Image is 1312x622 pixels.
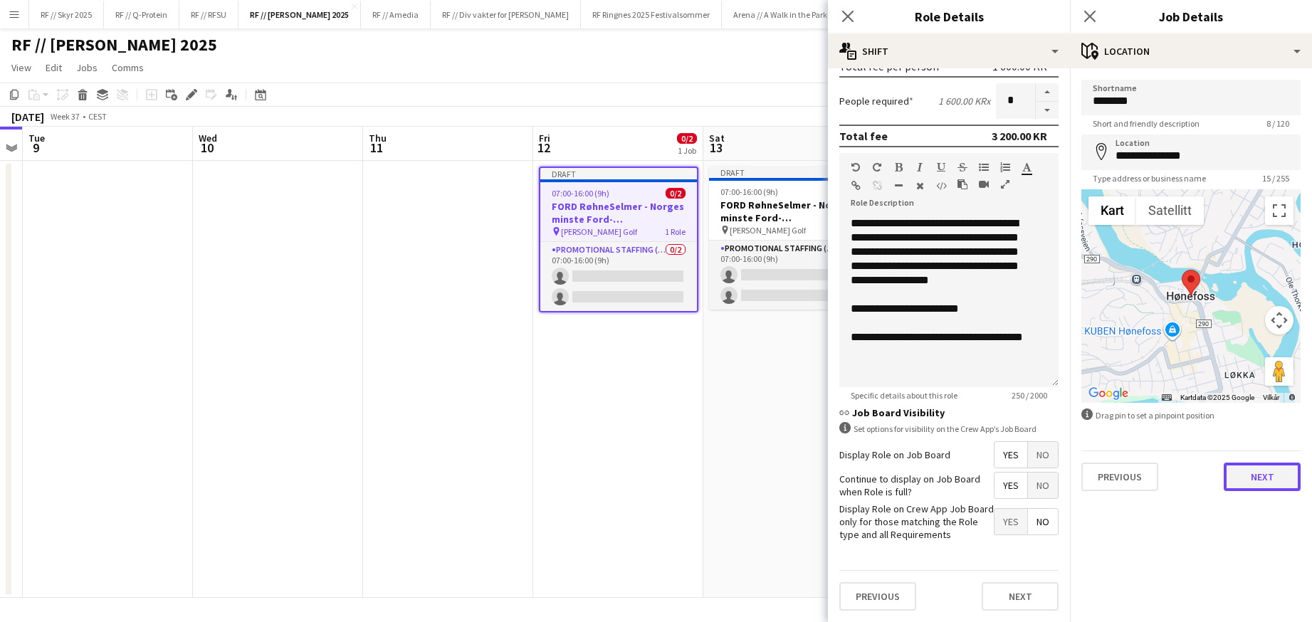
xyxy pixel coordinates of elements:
label: Display Role on Crew App Job Board only for those matching the Role type and all Requirements [839,502,994,542]
span: 15 / 255 [1251,173,1301,184]
span: Jobs [76,61,98,74]
h1: RF // [PERSON_NAME] 2025 [11,34,217,56]
button: HTML Code [936,180,946,191]
button: Ordered List [1000,162,1010,173]
div: 1 Job [678,145,696,156]
span: No [1028,509,1058,534]
button: RF // Skyr 2025 [29,1,104,28]
button: Arena // A Walk in the Park 2025 [722,1,858,28]
button: Next [982,582,1059,611]
app-card-role: Promotional Staffing (Brand Ambassadors)0/207:00-16:00 (9h) [540,242,697,311]
a: Edit [40,58,68,77]
div: 1 600.00 KR x [938,95,990,107]
a: Åpne dette området i Google Maps (et nytt vindu åpnes) [1085,384,1132,403]
span: No [1028,442,1058,468]
span: 11 [367,139,387,156]
button: Bold [893,162,903,173]
button: Insert Link [851,180,861,191]
button: Clear Formatting [915,180,925,191]
span: [PERSON_NAME] Golf [730,225,806,236]
span: 13 [707,139,725,156]
span: 12 [537,139,550,156]
span: View [11,61,31,74]
span: 8 / 120 [1255,118,1301,129]
button: RF // [PERSON_NAME] 2025 [238,1,361,28]
button: Next [1224,463,1301,491]
app-card-role: Promotional Staffing (Brand Ambassadors)0/207:00-16:00 (9h) [709,241,868,310]
app-job-card: Draft07:00-16:00 (9h)0/2FORD RøhneSelmer - Norges minste Ford-forhandlerkontor [PERSON_NAME] Golf... [709,167,868,310]
span: 0/2 [677,133,697,144]
h3: FORD RøhneSelmer - Norges minste Ford-forhandlerkontor [709,199,868,224]
div: Total fee [839,129,888,143]
div: Draft [540,168,697,179]
label: Display Role on Job Board [839,448,950,461]
img: Google [1085,384,1132,403]
button: Hurtigtaster [1162,393,1172,403]
a: Rapportér til Google om feil i veikartet eller bildene [1288,394,1296,401]
span: Fri [539,132,550,144]
button: Vis satellittbilder [1136,196,1204,225]
span: 9 [26,139,45,156]
button: Strikethrough [957,162,967,173]
a: Vilkår (åpnes i en ny fane) [1263,394,1279,401]
button: Insert video [979,179,989,190]
button: Redo [872,162,882,173]
div: CEST [88,111,107,122]
button: RF Ringnes 2025 Festivalsommer [581,1,722,28]
button: Vis gatekart [1088,196,1136,225]
button: Previous [839,582,916,611]
button: Horizontal Line [893,180,903,191]
a: View [6,58,37,77]
a: Comms [106,58,149,77]
span: Kartdata ©2025 Google [1180,394,1254,401]
button: Paste as plain text [957,179,967,190]
button: Dra Klypemannen på kartet for å åpne Street View [1265,357,1293,386]
h3: Role Details [828,7,1070,26]
a: Jobs [70,58,103,77]
button: RF // Div vakter for [PERSON_NAME] [431,1,581,28]
label: People required [839,95,913,107]
div: Location [1070,34,1312,68]
button: RF // Amedia [361,1,431,28]
span: 07:00-16:00 (9h) [552,188,609,199]
label: Continue to display on Job Board when Role is full? [839,473,994,498]
span: Yes [995,473,1027,498]
h3: FORD RøhneSelmer - Norges minste Ford-forhandlerkontor [540,200,697,226]
button: Slå fullskjermvisning av eller på [1265,196,1293,225]
span: Wed [199,132,217,144]
button: Italic [915,162,925,173]
span: 1 Role [665,226,686,237]
span: Yes [995,442,1027,468]
span: Tue [28,132,45,144]
span: Short and friendly description [1081,118,1211,129]
span: [PERSON_NAME] Golf [561,226,637,237]
span: Yes [995,509,1027,534]
button: Text Color [1022,162,1032,173]
span: Type address or business name [1081,173,1217,184]
app-job-card: Draft07:00-16:00 (9h)0/2FORD RøhneSelmer - Norges minste Ford-forhandlerkontor [PERSON_NAME] Golf... [539,167,698,312]
span: 0/2 [666,188,686,199]
span: 250 / 2000 [1000,390,1059,401]
span: Specific details about this role [839,390,969,401]
div: Shift [828,34,1070,68]
button: Increase [1036,83,1059,102]
h3: Job Board Visibility [839,406,1059,419]
span: Week 37 [47,111,83,122]
span: Edit [46,61,62,74]
div: 3 200.00 KR [992,129,1047,143]
button: Unordered List [979,162,989,173]
span: 10 [196,139,217,156]
button: Kontroller for kamera på kartet [1265,306,1293,334]
div: Set options for visibility on the Crew App’s Job Board [839,422,1059,436]
div: Drag pin to set a pinpoint position [1081,408,1301,422]
h3: Job Details [1070,7,1312,26]
span: Thu [369,132,387,144]
span: Comms [112,61,144,74]
span: No [1028,473,1058,498]
div: [DATE] [11,110,44,124]
button: Decrease [1036,102,1059,120]
span: 07:00-16:00 (9h) [720,186,778,197]
button: RF // RFSU [179,1,238,28]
